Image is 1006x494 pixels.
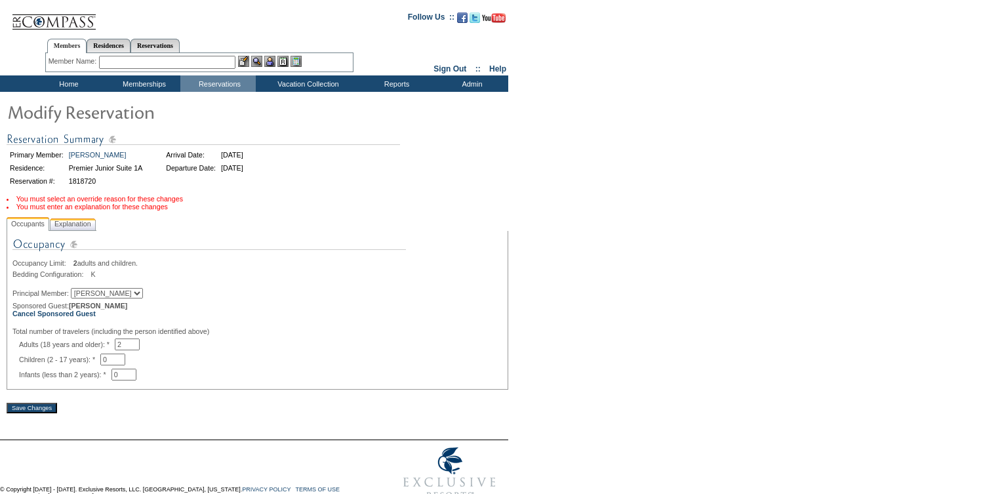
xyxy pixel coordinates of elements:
img: Compass Home [11,3,96,30]
span: :: [475,64,481,73]
span: Occupancy Limit: [12,259,71,267]
a: TERMS OF USE [296,486,340,493]
img: View [251,56,262,67]
a: Sign Out [433,64,466,73]
input: Save Changes [7,403,57,413]
div: Member Name: [49,56,99,67]
td: Premier Junior Suite 1A [67,162,145,174]
img: Reservation Summary [7,131,400,148]
span: Occupants [9,217,47,231]
td: Primary Member: [8,149,66,161]
a: Follow us on Twitter [470,16,480,24]
img: Occupancy [12,236,406,259]
td: Admin [433,75,508,92]
a: Cancel Sponsored Guest [12,310,96,318]
img: Subscribe to our YouTube Channel [482,13,506,23]
td: Vacation Collection [256,75,357,92]
td: Memberships [105,75,180,92]
img: Become our fan on Facebook [457,12,468,23]
td: [DATE] [219,149,245,161]
span: Principal Member: [12,289,69,297]
img: b_calculator.gif [291,56,302,67]
td: Arrival Date: [164,149,218,161]
a: PRIVACY POLICY [242,486,291,493]
img: Modify Reservation [7,98,269,125]
span: Children (2 - 17 years): * [19,356,100,363]
td: Departure Date: [164,162,218,174]
div: Sponsored Guest: [12,302,502,318]
td: Reports [357,75,433,92]
a: Residences [87,39,131,52]
span: 2 [73,259,77,267]
span: Infants (less than 2 years): * [19,371,111,379]
li: You must enter an explanation for these changes [7,203,508,211]
a: Subscribe to our YouTube Channel [482,16,506,24]
td: 1818720 [67,175,145,187]
li: You must select an override reason for these changes [7,195,508,203]
a: [PERSON_NAME] [69,151,127,159]
td: Reservation #: [8,175,66,187]
span: Bedding Configuration: [12,270,89,278]
td: [DATE] [219,162,245,174]
a: Reservations [131,39,180,52]
td: Reservations [180,75,256,92]
span: Adults (18 years and older): * [19,340,115,348]
td: Follow Us :: [408,11,454,27]
img: Impersonate [264,56,275,67]
img: Reservations [277,56,289,67]
img: b_edit.gif [238,56,249,67]
td: Home [30,75,105,92]
a: Help [489,64,506,73]
div: Total number of travelers (including the person identified above) [12,327,502,335]
img: Follow us on Twitter [470,12,480,23]
div: adults and children. [12,259,502,267]
td: Residence: [8,162,66,174]
a: Become our fan on Facebook [457,16,468,24]
span: [PERSON_NAME] [69,302,127,310]
a: Members [47,39,87,53]
span: Explanation [52,217,94,231]
span: K [91,270,95,278]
